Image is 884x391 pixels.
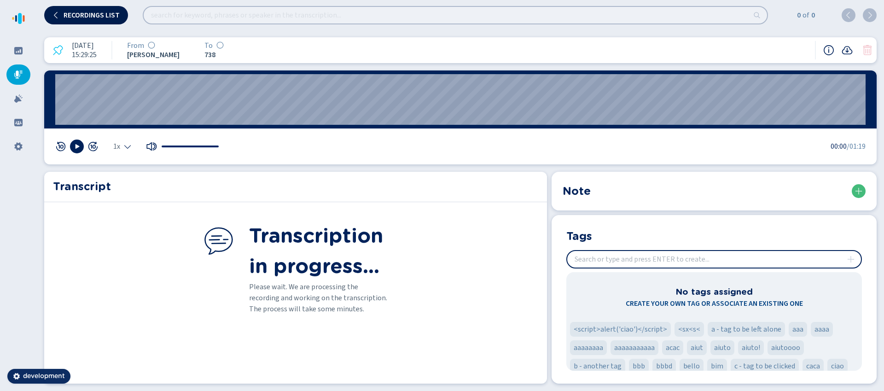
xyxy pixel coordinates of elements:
[567,251,861,268] input: Search or type and press ENTER to create...
[678,324,700,335] span: <sx<s<
[570,322,671,337] div: Tag '<script>alert('ciao')</script>'
[52,12,60,19] svg: chevron-left
[570,340,607,355] div: Tag 'aaaaaaaa'
[823,45,834,56] button: Recording information
[842,45,853,56] button: Recording download
[711,324,781,335] span: a - tag to be left alone
[6,88,30,109] div: Alarms
[53,178,538,195] h2: Transcript
[146,141,157,152] button: Mute
[866,12,873,19] svg: chevron-right
[72,41,97,50] span: [DATE]
[570,359,625,373] div: Tag 'b - another tag'
[144,7,767,23] input: search for keyword, phrases or speaker in the transcription...
[127,41,144,50] span: From
[734,361,795,372] span: c - tag to be clicked
[574,324,667,335] span: <script>alert('ciao')</script>
[855,187,862,195] svg: plus
[614,342,655,353] span: aaaaaaaaaaa
[146,141,157,152] svg: volume-up-fill
[662,340,683,355] div: Tag 'acac'
[652,359,676,373] div: Tag 'bbbd'
[862,45,873,56] svg: trash-fill
[148,41,155,50] div: Sentiment analysis in progress...
[6,112,30,133] div: Groups
[55,141,66,152] button: skip 10 sec rev [Hotkey: arrow-left]
[666,342,680,353] span: acac
[806,361,820,372] span: caca
[831,361,844,372] span: ciao
[842,45,853,56] svg: cloud-arrow-down-fill
[14,118,23,127] svg: groups-filled
[204,51,260,59] span: 738
[633,361,645,372] span: bbb
[710,340,734,355] div: Tag 'aiuto'
[204,41,213,50] span: To
[731,359,799,373] div: Tag 'c - tag to be clicked'
[742,342,760,353] span: aiuto!
[711,361,723,372] span: bim
[845,12,852,19] svg: chevron-left
[563,183,591,199] h2: Note
[675,322,704,337] div: Tag '<sx<s<'
[847,141,866,152] span: /01:19
[789,322,807,337] div: Tag 'aaa'
[792,324,803,335] span: aaa
[7,369,70,384] button: development
[127,51,182,59] span: [PERSON_NAME]
[52,45,64,56] div: Deletion is planned for Jan 10, 2026. Click to extend retention until Apr 10, 2026.
[14,70,23,79] svg: mic-fill
[249,221,388,281] h2: Transcription in progress...
[823,45,834,56] svg: info-circle
[680,359,704,373] div: Tag 'bello'
[801,10,809,21] span: of
[611,340,658,355] div: Tag 'aaaaaaaaaaa'
[70,140,84,153] button: Play [Hotkey: spacebar]
[55,141,66,152] svg: jump-back
[847,256,855,263] svg: plus
[6,41,30,61] div: Dashboard
[23,372,65,381] span: development
[113,143,131,150] div: Select the playback speed
[708,322,785,337] div: Tag 'a - tag to be left alone'
[831,141,847,152] span: 00:00
[574,342,603,353] span: aaaaaaaa
[683,361,700,372] span: bello
[842,8,855,22] button: previous (shift + ENTER)
[249,221,388,315] div: Please wait. We are processing the recording and working on the transcription. The process will t...
[626,298,803,309] span: Create your own tag or associate an existing one
[687,340,707,355] div: Tag 'aiut'
[862,45,873,56] button: Conversation can't be deleted. Transcription in progress.
[629,359,649,373] div: Tag 'bbb'
[675,285,753,298] h3: No tags assigned
[863,8,877,22] button: next (ENTER)
[691,342,703,353] span: aiut
[87,141,99,152] button: skip 10 sec fwd [Hotkey: arrow-right]
[6,64,30,85] div: Recordings
[73,143,81,150] svg: play
[64,12,120,19] span: Recordings list
[714,342,731,353] span: aiuto
[566,228,592,243] h2: Tags
[827,359,848,373] div: Tag 'ciao'
[6,136,30,157] div: Settings
[811,322,833,337] div: Tag 'aaaa'
[216,41,224,50] div: Sentiment analysis in progress...
[768,340,804,355] div: Tag 'aiutoooo'
[803,359,824,373] div: Tag 'caca'
[656,361,672,372] span: bbbd
[707,359,727,373] div: Tag 'bim'
[738,340,764,355] div: Tag 'aiuto!'
[44,6,128,24] button: Recordings list
[113,143,120,150] span: 1x
[14,46,23,55] svg: dashboard-filled
[795,10,801,21] span: 0
[87,141,99,152] svg: jump-forward
[52,45,64,56] svg: unpinned
[809,10,815,21] span: 0
[753,12,761,19] svg: search
[216,41,224,49] svg: icon-emoji-silent
[14,94,23,103] svg: alarm-filled
[771,342,800,353] span: aiutoooo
